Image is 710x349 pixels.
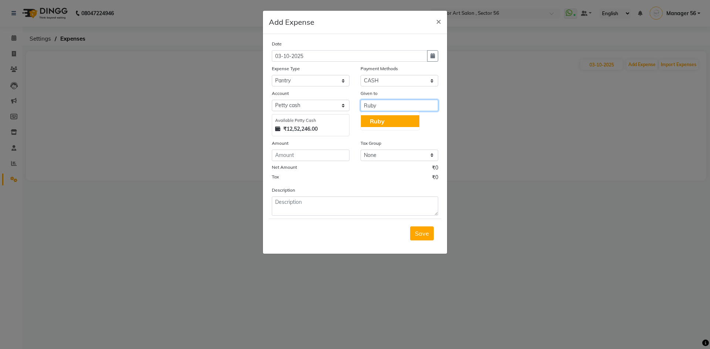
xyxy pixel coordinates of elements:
[370,117,385,125] span: Ruby
[272,164,297,171] label: Net Amount
[283,125,318,133] strong: ₹12,52,246.00
[430,11,447,31] button: Close
[436,16,441,27] span: ×
[432,164,438,174] span: ₹0
[272,90,289,97] label: Account
[269,17,314,28] h5: Add Expense
[272,41,282,47] label: Date
[272,174,279,180] label: Tax
[272,150,349,161] input: Amount
[415,230,429,237] span: Save
[275,117,346,124] div: Available Petty Cash
[361,90,378,97] label: Given to
[361,100,438,111] input: Given to
[361,65,398,72] label: Payment Methods
[272,65,300,72] label: Expense Type
[272,187,295,194] label: Description
[432,174,438,183] span: ₹0
[361,140,381,147] label: Tax Group
[410,226,434,240] button: Save
[272,140,288,147] label: Amount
